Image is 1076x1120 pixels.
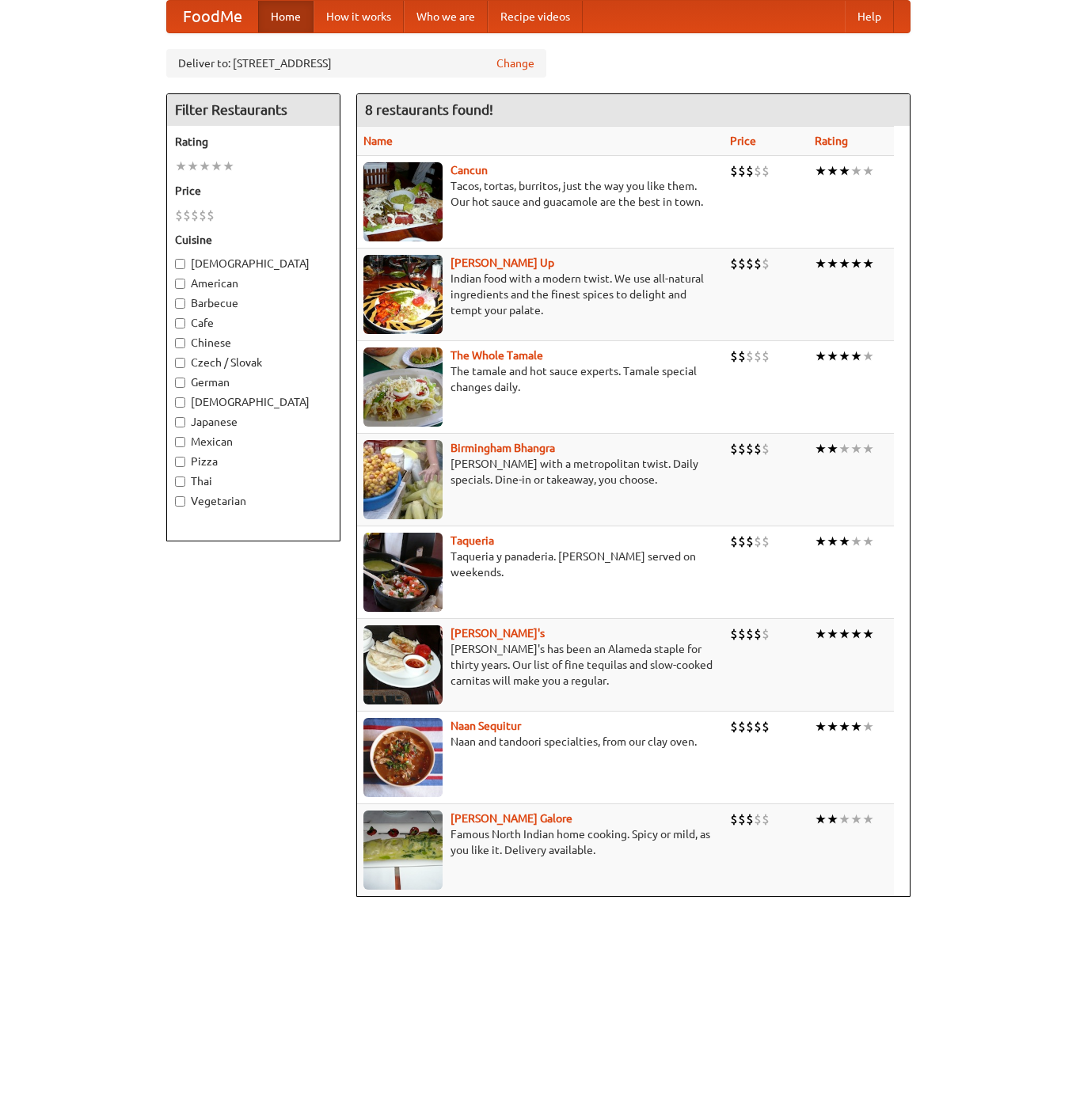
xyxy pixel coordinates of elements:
[738,533,746,550] li: $
[850,718,862,735] li: ★
[838,625,850,643] li: ★
[838,255,850,272] li: ★
[363,533,443,612] img: taqueria.jpg
[746,811,754,828] li: $
[183,207,191,224] li: $
[175,473,332,489] label: Thai
[175,318,185,328] input: Cafe
[754,718,762,735] li: $
[850,162,862,180] li: ★
[175,374,332,390] label: German
[451,164,488,177] b: Cancun
[730,440,738,457] li: $
[451,812,572,825] a: [PERSON_NAME] Galore
[762,718,770,735] li: $
[730,533,738,550] li: $
[862,347,874,365] li: ★
[175,378,185,388] input: German
[738,811,746,828] li: $
[762,533,770,550] li: $
[167,94,340,126] h4: Filter Restaurants
[175,134,332,150] h5: Rating
[815,255,827,272] li: ★
[451,256,554,269] a: [PERSON_NAME] Up
[451,534,494,547] a: Taqueria
[850,440,862,457] li: ★
[827,347,838,365] li: ★
[451,349,543,362] a: The Whole Tamale
[827,811,838,828] li: ★
[850,533,862,550] li: ★
[175,183,332,199] h5: Price
[175,295,332,311] label: Barbecue
[850,347,862,365] li: ★
[862,162,874,180] li: ★
[862,255,874,272] li: ★
[862,533,874,550] li: ★
[363,440,443,519] img: bhangra.jpg
[175,394,332,410] label: [DEMOGRAPHIC_DATA]
[762,811,770,828] li: $
[365,102,493,117] ng-pluralize: 8 restaurants found!
[175,457,185,467] input: Pizza
[815,162,827,180] li: ★
[363,718,443,797] img: naansequitur.jpg
[175,355,332,370] label: Czech / Slovak
[754,533,762,550] li: $
[838,718,850,735] li: ★
[827,255,838,272] li: ★
[754,811,762,828] li: $
[314,1,404,32] a: How it works
[175,275,332,291] label: American
[363,625,443,704] img: pedros.jpg
[738,440,746,457] li: $
[815,135,848,147] a: Rating
[199,207,207,224] li: $
[762,440,770,457] li: $
[850,811,862,828] li: ★
[746,533,754,550] li: $
[451,627,545,640] a: [PERSON_NAME]'s
[850,255,862,272] li: ★
[175,259,185,269] input: [DEMOGRAPHIC_DATA]
[451,719,521,732] a: Naan Sequitur
[754,440,762,457] li: $
[175,476,185,487] input: Thai
[746,440,754,457] li: $
[175,232,332,248] h5: Cuisine
[167,1,258,32] a: FoodMe
[845,1,894,32] a: Help
[730,347,738,365] li: $
[746,625,754,643] li: $
[815,718,827,735] li: ★
[363,178,717,210] p: Tacos, tortas, burritos, just the way you like them. Our hot sauce and guacamole are the best in ...
[363,162,443,241] img: cancun.jpg
[730,255,738,272] li: $
[762,347,770,365] li: $
[175,493,332,509] label: Vegetarian
[862,718,874,735] li: ★
[363,826,717,858] p: Famous North Indian home cooking. Spicy or mild, as you like it. Delivery available.
[175,358,185,368] input: Czech / Slovak
[175,207,183,224] li: $
[175,496,185,507] input: Vegetarian
[838,347,850,365] li: ★
[815,347,827,365] li: ★
[815,625,827,643] li: ★
[838,440,850,457] li: ★
[754,255,762,272] li: $
[363,255,443,334] img: curryup.jpg
[175,437,185,447] input: Mexican
[762,625,770,643] li: $
[175,298,185,309] input: Barbecue
[827,162,838,180] li: ★
[363,347,443,427] img: wholetamale.jpg
[451,442,555,454] a: Birmingham Bhangra
[730,718,738,735] li: $
[166,49,546,78] div: Deliver to: [STREET_ADDRESS]
[363,135,393,147] a: Name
